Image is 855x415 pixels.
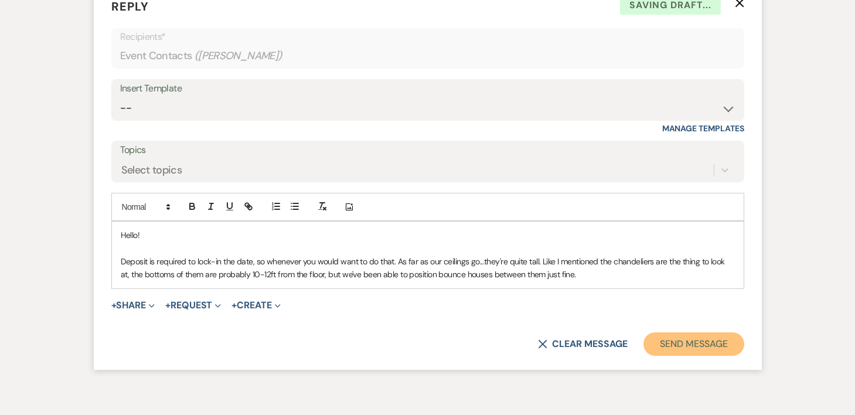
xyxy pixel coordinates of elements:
div: Select topics [121,162,182,178]
button: Send Message [643,332,744,356]
button: Share [111,301,155,310]
p: Recipients* [120,29,735,45]
span: + [111,301,117,310]
div: Event Contacts [120,45,735,67]
a: Manage Templates [662,123,744,134]
p: Hello! [121,229,735,241]
div: Insert Template [120,80,735,97]
button: Create [231,301,280,310]
p: Deposit is required to lock-in the date, so whenever you would want to do that. As far as our cei... [121,255,735,281]
span: + [231,301,237,310]
span: + [165,301,171,310]
button: Request [165,301,221,310]
label: Topics [120,142,735,159]
span: ( [PERSON_NAME] ) [195,48,282,64]
button: Clear message [538,339,627,349]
